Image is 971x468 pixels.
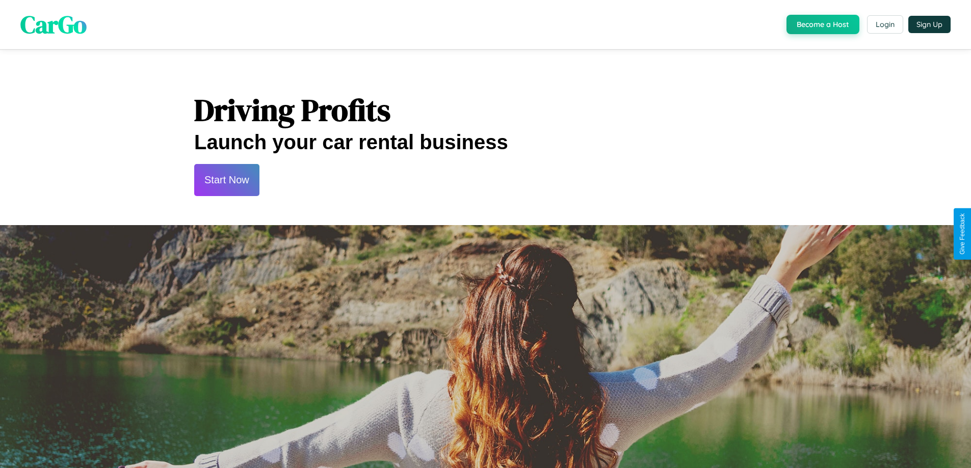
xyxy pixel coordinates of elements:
h1: Driving Profits [194,89,777,131]
button: Become a Host [786,15,859,34]
button: Login [867,15,903,34]
button: Sign Up [908,16,951,33]
div: Give Feedback [959,213,966,255]
button: Start Now [194,164,259,196]
h2: Launch your car rental business [194,131,777,154]
span: CarGo [20,8,87,41]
